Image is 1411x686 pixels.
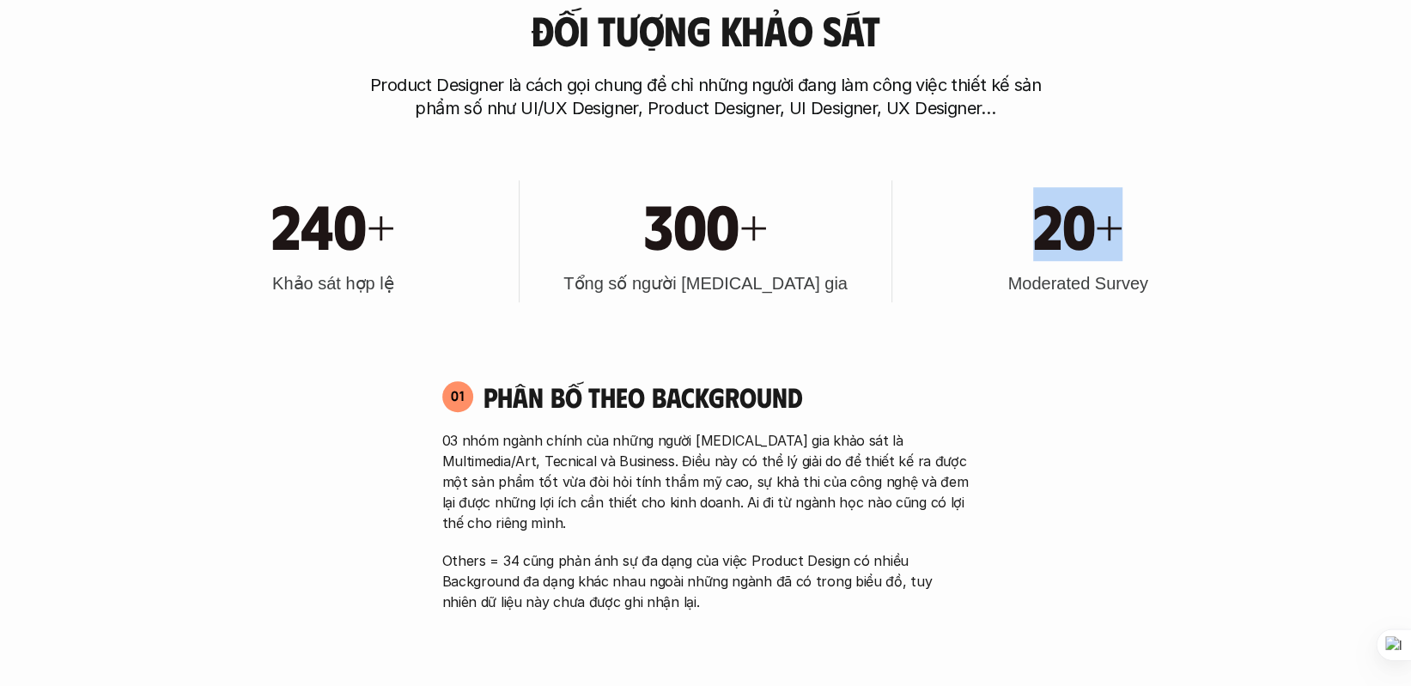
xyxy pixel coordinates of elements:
h1: 20+ [1033,187,1123,261]
h3: Moderated Survey [1007,271,1147,295]
p: Product Designer là cách gọi chung để chỉ những người đang làm công việc thiết kế sản phẩm số như... [362,74,1049,120]
h1: 240+ [271,187,394,261]
h3: Khảo sát hợp lệ [272,271,394,295]
h3: Đối tượng khảo sát [531,8,879,53]
h4: Phân bố theo background [484,380,970,413]
h1: 300+ [644,187,767,261]
h3: Tổng số người [MEDICAL_DATA] gia [563,271,848,295]
p: 01 [451,389,465,403]
p: 03 nhóm ngành chính của những người [MEDICAL_DATA] gia khảo sát là Multimedia/Art, Tecnical và Bu... [442,430,970,533]
p: Others = 34 cũng phản ánh sự đa dạng của việc Product Design có nhiều Background đa dạng khác nha... [442,550,970,612]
